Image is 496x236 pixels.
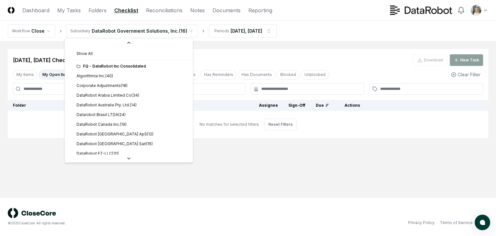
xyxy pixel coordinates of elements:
div: DataRobot Australia Pty. Ltd. [77,102,137,108]
div: Algorithmia Inc. [77,73,113,79]
div: ( 31 ) [112,151,119,156]
div: Corporate Adjustments [77,83,128,89]
div: ( 14 ) [130,102,137,108]
div: ( 12 ) [147,131,153,137]
div: DataRobot FZ-LLC [77,151,119,156]
div: Datarobot Brasil LTDA [77,112,126,118]
div: ( 24 ) [118,112,126,118]
div: ( 15 ) [146,141,153,147]
div: FQ - DataRobot Inc Consolidated [77,63,189,69]
div: DataRobot Arabia Limited Co [77,92,139,98]
div: ( 18 ) [121,83,128,89]
div: DataRobot [GEOGRAPHIC_DATA] ApS [77,131,153,137]
div: ( 19 ) [120,122,127,127]
div: DataRobot Canada Inc. [77,122,127,127]
div: DataRobot [GEOGRAPHIC_DATA] Sarl [77,141,153,147]
span: Show All [77,51,93,57]
div: ( 40 ) [105,73,113,79]
div: ( 34 ) [131,92,139,98]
